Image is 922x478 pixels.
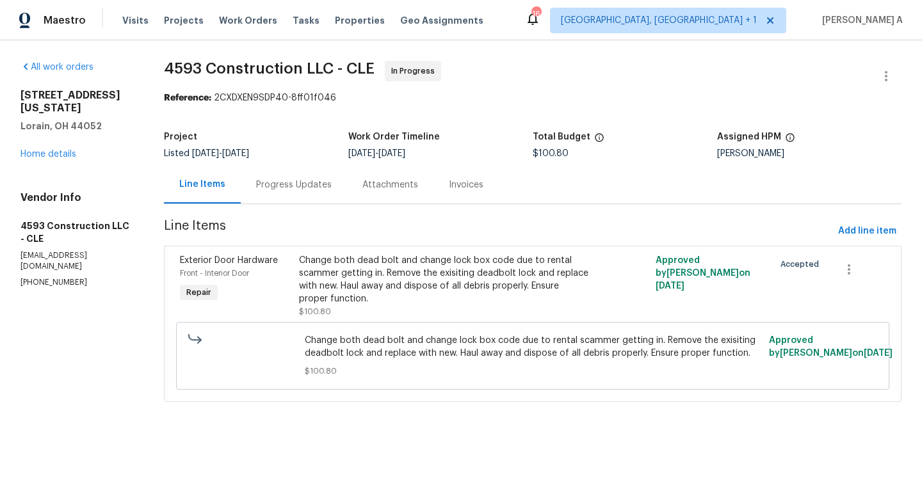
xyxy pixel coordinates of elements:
h5: Total Budget [533,132,590,141]
span: The total cost of line items that have been proposed by Opendoor. This sum includes line items th... [594,132,604,149]
div: Line Items [179,178,225,191]
span: [GEOGRAPHIC_DATA], [GEOGRAPHIC_DATA] + 1 [561,14,757,27]
span: - [348,149,405,158]
span: [DATE] [222,149,249,158]
span: [DATE] [864,349,893,358]
span: Approved by [PERSON_NAME] on [769,336,893,358]
span: [DATE] [656,282,684,291]
span: [DATE] [348,149,375,158]
span: Repair [181,286,216,299]
span: Visits [122,14,149,27]
span: Geo Assignments [400,14,483,27]
span: Listed [164,149,249,158]
h5: Project [164,132,197,141]
a: All work orders [20,63,93,72]
p: [PHONE_NUMBER] [20,277,133,288]
span: 4593 Construction LLC - CLE [164,61,375,76]
h2: [STREET_ADDRESS][US_STATE] [20,89,133,115]
h4: Vendor Info [20,191,133,204]
span: [PERSON_NAME] A [817,14,903,27]
div: Change both dead bolt and change lock box code due to rental scammer getting in. Remove the exisi... [299,254,588,305]
span: Add line item [838,223,896,239]
h5: Assigned HPM [717,132,781,141]
span: Maestro [44,14,86,27]
span: Change both dead bolt and change lock box code due to rental scammer getting in. Remove the exisi... [305,334,761,360]
h5: Work Order Timeline [348,132,440,141]
div: 2CXDXEN9SDP40-8ff01f046 [164,92,902,104]
div: Attachments [362,179,418,191]
button: Add line item [833,219,902,243]
span: - [192,149,249,158]
span: [DATE] [192,149,219,158]
span: $100.80 [533,149,569,158]
span: Accepted [780,258,824,271]
span: $100.80 [299,308,331,315]
div: 16 [531,8,540,20]
span: The hpm assigned to this work order. [785,132,795,149]
div: Progress Updates [256,179,332,191]
span: Exterior Door Hardware [180,256,278,265]
span: Front - Interior Door [180,269,249,277]
b: Reference: [164,93,211,102]
span: Line Items [164,219,833,243]
span: $100.80 [305,365,761,378]
span: Approved by [PERSON_NAME] on [656,256,750,291]
a: Home details [20,150,76,159]
span: [DATE] [378,149,405,158]
div: Invoices [449,179,483,191]
h5: 4593 Construction LLC - CLE [20,219,133,245]
span: In Progress [391,65,440,77]
span: Projects [164,14,204,27]
h5: Lorain, OH 44052 [20,120,133,132]
div: [PERSON_NAME] [717,149,902,158]
span: Tasks [293,16,319,25]
span: Properties [335,14,385,27]
p: [EMAIL_ADDRESS][DOMAIN_NAME] [20,250,133,272]
span: Work Orders [219,14,277,27]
